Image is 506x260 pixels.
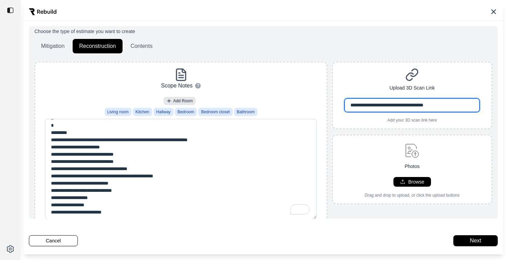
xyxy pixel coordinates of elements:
[105,108,131,116] button: Living room
[73,39,123,53] button: Reconstruction
[133,108,152,116] button: Kitchen
[201,109,230,115] span: Bedroom closet
[197,83,199,89] span: ?
[178,109,194,115] span: Bedroom
[29,8,56,15] img: Rebuild
[404,163,420,170] p: Photos
[34,28,492,35] p: Choose the type of estimate you want to create
[29,235,78,246] button: Cancel
[34,39,71,53] button: Mitigation
[136,109,149,115] span: Kitchen
[234,108,257,116] button: Bathroom
[164,97,196,105] button: Add Room
[124,39,159,53] button: Contents
[7,7,14,14] img: toggle sidebar
[393,177,431,187] button: Browse
[156,109,171,115] span: Hallway
[161,82,193,90] p: Scope Notes
[402,141,422,160] img: upload-image.svg
[387,117,437,123] p: Add your 3D scan link here
[45,119,317,219] textarea: To enrich screen reader interactions, please activate Accessibility in Grammarly extension settings
[365,193,460,198] p: Drag and drop to upload, or click the upload buttons
[154,108,173,116] button: Hallway
[389,84,435,92] p: Upload 3D Scan Link
[198,108,232,116] button: Bedroom closet
[453,235,498,246] button: Next
[173,98,193,104] span: Add Room
[107,109,129,115] span: Living room
[175,108,197,116] button: Bedroom
[408,178,424,185] p: Browse
[237,109,255,115] span: Bathroom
